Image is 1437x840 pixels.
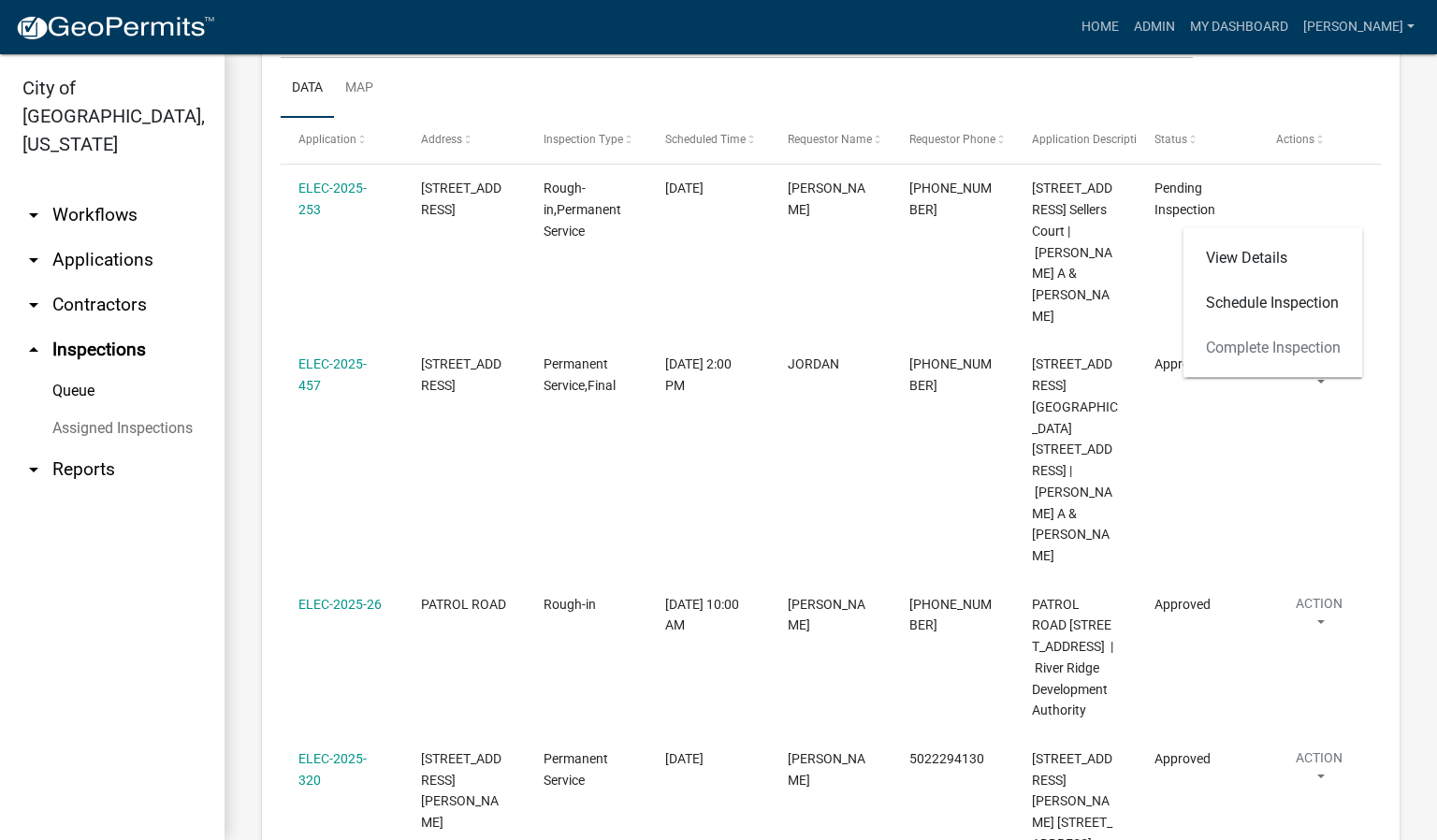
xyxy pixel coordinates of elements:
span: Requestor Name [788,133,872,146]
span: Scheduled Time [665,133,746,146]
span: Permanent Service,Final [544,356,616,393]
span: 1205 BROWN FORMAN ROAD [421,751,501,830]
span: Rough-in,Permanent Service [544,181,621,239]
span: 2925 SELLERS CT [421,181,501,217]
a: [PERSON_NAME] [1296,9,1422,45]
span: Inspection Type [544,133,623,146]
datatable-header-cell: Application Description [1014,118,1137,163]
datatable-header-cell: Requestor Phone [892,118,1014,163]
a: Schedule Inspection [1183,281,1363,326]
span: JORDAN [788,356,839,371]
i: arrow_drop_up [22,339,45,361]
a: ELEC-2025-253 [298,181,367,217]
a: My Dashboard [1183,9,1296,45]
datatable-header-cell: Address [403,118,526,163]
i: arrow_drop_down [22,294,45,316]
i: arrow_drop_down [22,249,45,271]
span: 502-802-1712 [909,181,992,217]
span: Pending Inspection [1154,181,1215,217]
button: Action [1276,748,1362,795]
span: RICK [788,181,865,217]
button: Action [1276,594,1362,641]
a: ELEC-2025-457 [298,356,367,393]
span: Rough-in [544,597,596,612]
datatable-header-cell: Status [1137,118,1259,163]
div: [DATE] [665,748,751,770]
datatable-header-cell: Scheduled Time [647,118,770,163]
button: Action [1276,178,1362,224]
div: [DATE] 10:00 AM [665,594,751,637]
datatable-header-cell: Requestor Name [770,118,893,163]
datatable-header-cell: Inspection Type [525,118,647,163]
span: Address [421,133,462,146]
span: Approved [1154,597,1211,612]
span: Application Description [1032,133,1150,146]
div: [DATE] [665,178,751,199]
i: arrow_drop_down [22,458,45,481]
a: View Details [1183,236,1363,281]
div: Action [1183,228,1363,378]
span: 3 REDBUD ROAD 3 Redbud Road | Ahlemann Mark A & Elizabeth [1032,356,1118,563]
div: [DATE] 2:00 PM [665,354,751,397]
i: arrow_drop_down [22,204,45,226]
span: 812-722-8218 [909,597,992,633]
span: Permanent Service [544,751,608,788]
datatable-header-cell: Application [281,118,403,163]
span: 3 REDBUD ROAD [421,356,501,393]
a: Data [281,59,334,119]
span: Approved [1154,751,1211,766]
span: PATROL ROAD [421,597,506,612]
span: 2925 SELLERS CT 2925 Sellers Court | Scully Timothy A & Melissa C [1032,181,1112,324]
span: Doc McDonald [788,597,865,633]
datatable-header-cell: Actions [1258,118,1381,163]
span: Requestor Phone [909,133,995,146]
a: ELEC-2025-320 [298,751,367,788]
span: Status [1154,133,1187,146]
span: Harold Satterly [788,751,865,788]
span: 812-243-6356 [909,356,992,393]
a: ELEC-2025-26 [298,597,382,612]
span: Application [298,133,356,146]
span: Approved [1154,356,1211,371]
a: Admin [1126,9,1183,45]
a: Home [1074,9,1126,45]
span: 5022294130 [909,751,984,766]
a: Map [334,59,385,119]
span: PATROL ROAD 1140 Patrol Road | River Ridge Development Authority [1032,597,1113,718]
span: Actions [1276,133,1314,146]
